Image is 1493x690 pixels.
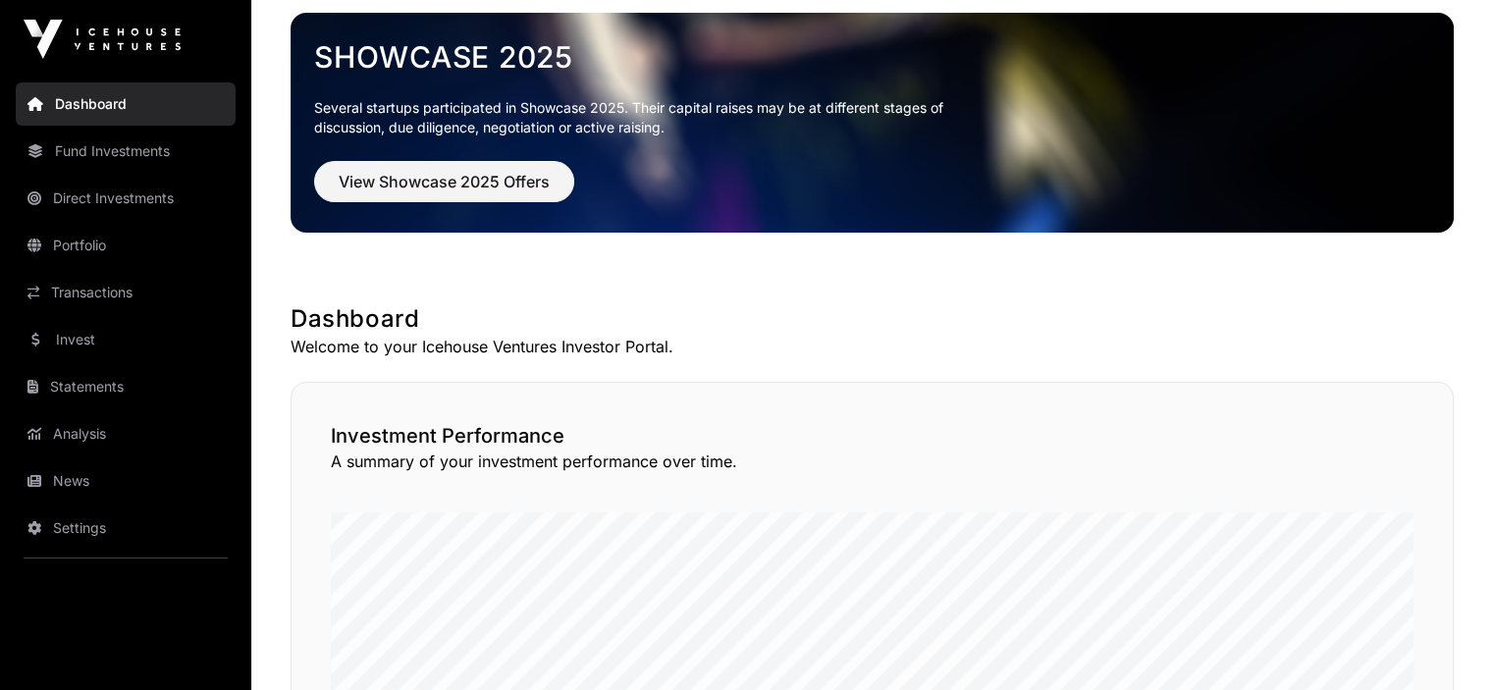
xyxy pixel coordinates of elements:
a: Dashboard [16,82,236,126]
a: Showcase 2025 [314,39,1430,75]
img: Icehouse Ventures Logo [24,20,181,59]
p: Several startups participated in Showcase 2025. Their capital raises may be at different stages o... [314,98,974,137]
a: Direct Investments [16,177,236,220]
h2: Investment Performance [331,422,1413,450]
p: Welcome to your Icehouse Ventures Investor Portal. [291,335,1454,358]
a: Invest [16,318,236,361]
a: Analysis [16,412,236,455]
a: Fund Investments [16,130,236,173]
a: Portfolio [16,224,236,267]
span: View Showcase 2025 Offers [339,170,550,193]
a: Settings [16,506,236,550]
button: View Showcase 2025 Offers [314,161,574,202]
h1: Dashboard [291,303,1454,335]
a: Transactions [16,271,236,314]
p: A summary of your investment performance over time. [331,450,1413,473]
img: Showcase 2025 [291,13,1454,233]
a: News [16,459,236,503]
iframe: Chat Widget [1395,596,1493,690]
a: Statements [16,365,236,408]
a: View Showcase 2025 Offers [314,181,574,200]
